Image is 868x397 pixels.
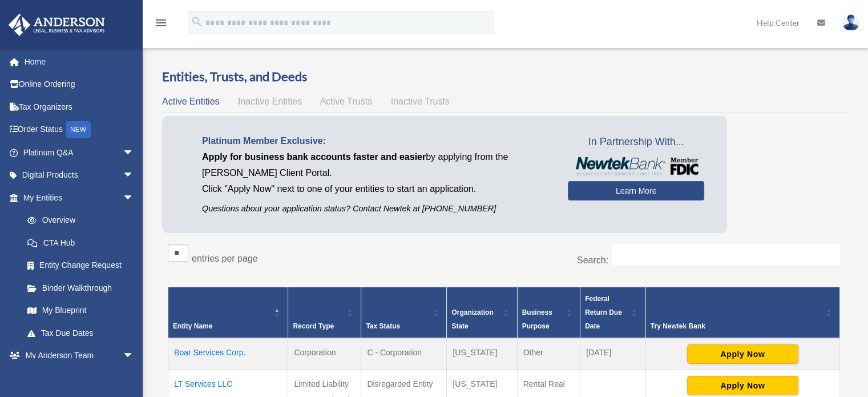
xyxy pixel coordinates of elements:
i: menu [154,16,168,30]
a: menu [154,20,168,30]
span: Active Trusts [320,97,373,106]
span: Federal Return Due Date [585,295,622,330]
span: Organization State [451,308,493,330]
a: Tax Organizers [8,95,151,118]
a: Online Ordering [8,73,151,96]
h3: Entities, Trusts, and Deeds [162,68,846,86]
img: Anderson Advisors Platinum Portal [5,14,108,36]
a: My Blueprint [16,299,146,322]
span: arrow_drop_down [123,186,146,210]
span: Active Entities [162,97,219,106]
i: search [191,15,203,28]
span: Apply for business bank accounts faster and easier [202,152,426,162]
a: CTA Hub [16,231,146,254]
span: Inactive Trusts [391,97,450,106]
a: Home [8,50,151,73]
span: Tax Status [366,322,400,330]
a: Overview [16,209,140,232]
td: [US_STATE] [447,338,517,370]
span: Inactive Entities [238,97,302,106]
a: Binder Walkthrough [16,276,146,299]
p: Platinum Member Exclusive: [202,133,551,149]
th: Record Type: Activate to sort [288,287,361,338]
img: NewtekBankLogoSM.png [574,157,699,175]
td: C - Corporation [361,338,447,370]
td: [DATE] [580,338,646,370]
th: Tax Status: Activate to sort [361,287,447,338]
p: Questions about your application status? Contact Newtek at [PHONE_NUMBER] [202,202,551,216]
label: entries per page [192,254,258,263]
img: User Pic [842,14,859,31]
td: Boar Services Corp. [168,338,288,370]
span: In Partnership With... [568,133,704,151]
td: Other [517,338,580,370]
a: My Entitiesarrow_drop_down [8,186,146,209]
th: Entity Name: Activate to invert sorting [168,287,288,338]
a: Learn More [568,181,704,200]
p: Click "Apply Now" next to one of your entities to start an application. [202,181,551,197]
div: NEW [66,121,91,138]
div: Try Newtek Bank [651,319,822,333]
span: Entity Name [173,322,212,330]
th: Try Newtek Bank : Activate to sort [645,287,839,338]
th: Federal Return Due Date: Activate to sort [580,287,646,338]
label: Search: [577,255,608,265]
a: Platinum Q&Aarrow_drop_down [8,141,151,164]
button: Apply Now [687,376,798,395]
a: Order StatusNEW [8,118,151,142]
span: arrow_drop_down [123,344,146,368]
td: Corporation [288,338,361,370]
span: arrow_drop_down [123,164,146,187]
a: Digital Productsarrow_drop_down [8,164,151,187]
span: Business Purpose [522,308,552,330]
a: Entity Change Request [16,254,146,277]
p: by applying from the [PERSON_NAME] Client Portal. [202,149,551,181]
button: Apply Now [687,344,798,364]
th: Business Purpose: Activate to sort [517,287,580,338]
span: Record Type [293,322,334,330]
th: Organization State: Activate to sort [447,287,517,338]
span: arrow_drop_down [123,141,146,165]
a: My Anderson Teamarrow_drop_down [8,344,151,367]
a: Tax Due Dates [16,322,146,344]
